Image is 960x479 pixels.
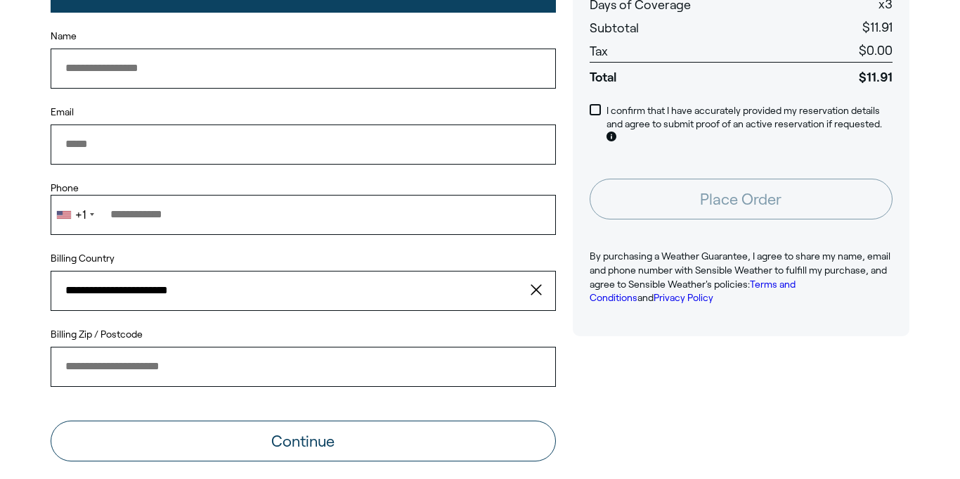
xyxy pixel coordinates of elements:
button: clear value [526,271,556,310]
label: Email [51,106,556,120]
span: $11.91 [862,20,893,34]
button: Continue [51,421,556,461]
iframe: Customer reviews powered by Trustpilot [573,359,909,457]
button: Place Order [590,179,893,219]
label: Phone [51,181,556,196]
p: I confirm that I have accurately provided my reservation details and agree to submit proof of an ... [607,104,893,146]
label: Billing Zip / Postcode [51,328,556,342]
span: $0.00 [859,44,893,58]
div: Telephone country code [51,196,98,234]
a: Privacy Policy [654,292,713,303]
label: Billing Country [51,252,115,266]
label: Name [51,30,556,44]
div: +1 [75,209,86,221]
span: Subtotal [590,21,639,35]
p: By purchasing a Weather Guarantee, I agree to share my name, email and phone number with Sensible... [590,250,893,305]
span: Tax [590,44,608,58]
span: $11.91 [777,62,893,86]
span: Total [590,62,777,86]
